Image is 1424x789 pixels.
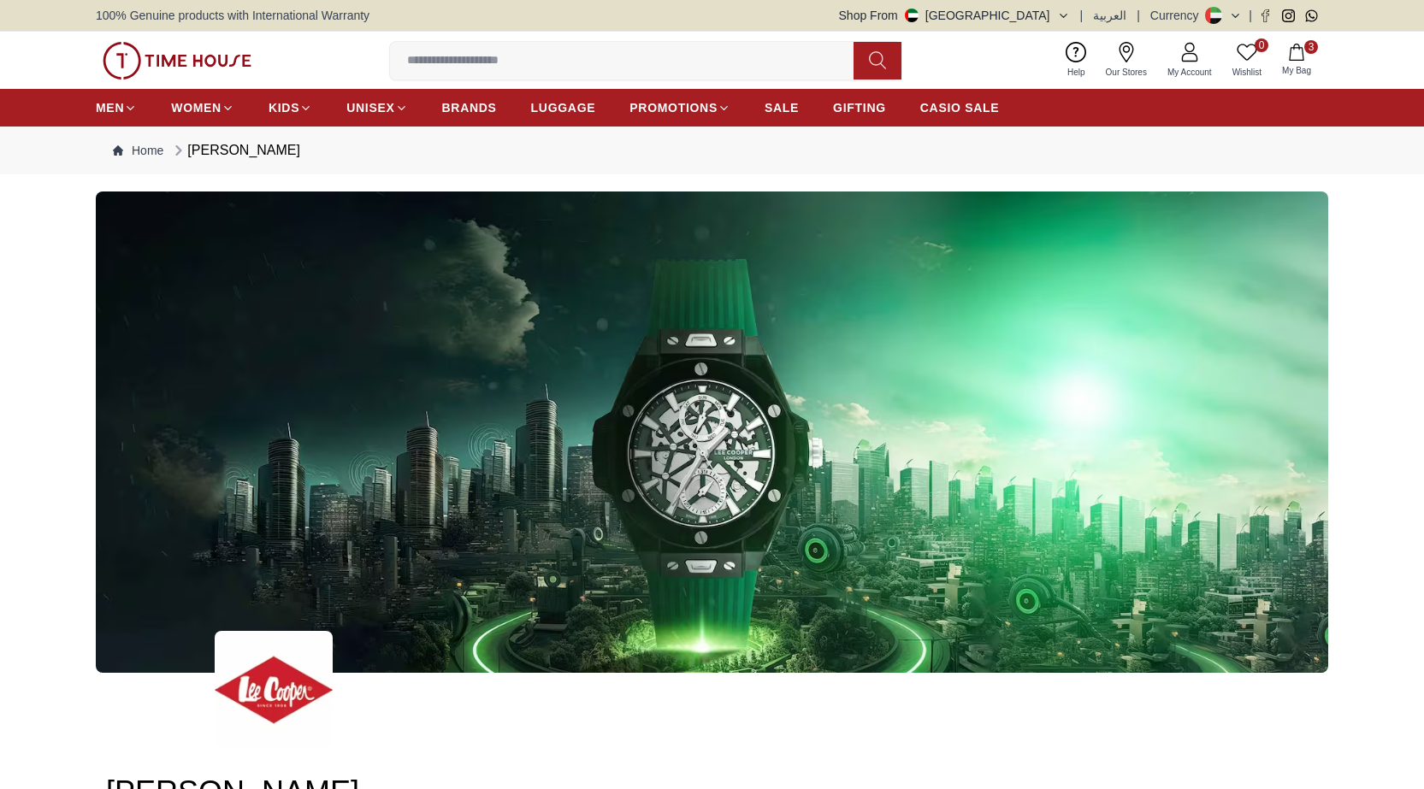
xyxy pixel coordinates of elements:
button: Shop From[GEOGRAPHIC_DATA] [839,7,1070,24]
div: Currency [1150,7,1206,24]
a: BRANDS [442,92,497,123]
a: WOMEN [171,92,234,123]
button: العربية [1093,7,1126,24]
a: CASIO SALE [920,92,1000,123]
img: ... [215,631,333,749]
span: CASIO SALE [920,99,1000,116]
a: KIDS [269,92,312,123]
span: GIFTING [833,99,886,116]
a: UNISEX [346,92,407,123]
span: Our Stores [1099,66,1154,79]
span: UNISEX [346,99,394,116]
a: MEN [96,92,137,123]
span: SALE [765,99,799,116]
span: PROMOTIONS [629,99,718,116]
span: | [1080,7,1084,24]
button: 3My Bag [1272,40,1321,80]
a: LUGGAGE [531,92,596,123]
a: Whatsapp [1305,9,1318,22]
img: ... [96,191,1328,673]
img: ... [103,42,251,79]
span: My Account [1161,66,1219,79]
span: BRANDS [442,99,497,116]
a: Home [113,142,163,159]
a: PROMOTIONS [629,92,730,123]
a: Help [1057,38,1096,82]
span: | [1249,7,1252,24]
a: Instagram [1282,9,1295,22]
a: SALE [765,92,799,123]
nav: Breadcrumb [96,127,1328,174]
span: Wishlist [1226,66,1268,79]
span: LUGGAGE [531,99,596,116]
a: Our Stores [1096,38,1157,82]
a: GIFTING [833,92,886,123]
span: MEN [96,99,124,116]
span: My Bag [1275,64,1318,77]
a: 0Wishlist [1222,38,1272,82]
span: 0 [1255,38,1268,52]
span: WOMEN [171,99,222,116]
span: KIDS [269,99,299,116]
a: Facebook [1259,9,1272,22]
span: | [1137,7,1140,24]
div: [PERSON_NAME] [170,140,300,161]
img: United Arab Emirates [905,9,919,22]
span: 100% Genuine products with International Warranty [96,7,369,24]
span: Help [1061,66,1092,79]
span: 3 [1304,40,1318,54]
